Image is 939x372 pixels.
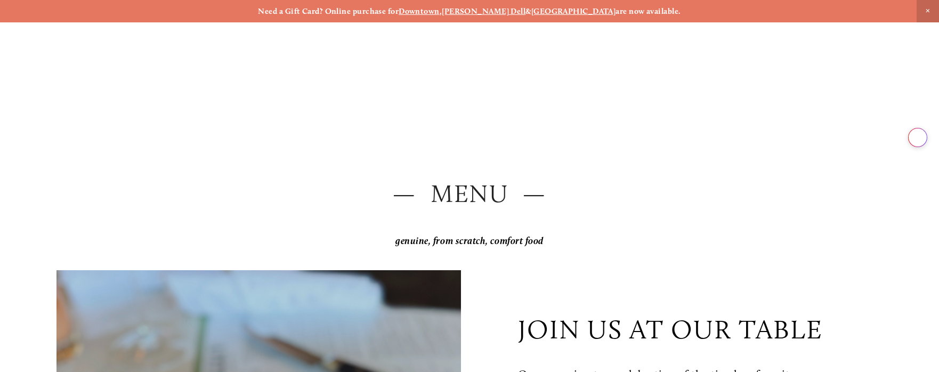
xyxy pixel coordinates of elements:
strong: & [525,6,531,16]
strong: are now available. [616,6,681,16]
em: genuine, from scratch, comfort food [395,235,544,247]
p: join us at our table [518,313,823,345]
a: Downtown [399,6,440,16]
strong: , [440,6,442,16]
strong: Need a Gift Card? Online purchase for [258,6,399,16]
a: [PERSON_NAME] Dell [442,6,525,16]
a: [GEOGRAPHIC_DATA] [531,6,616,16]
h2: — Menu — [56,176,883,212]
